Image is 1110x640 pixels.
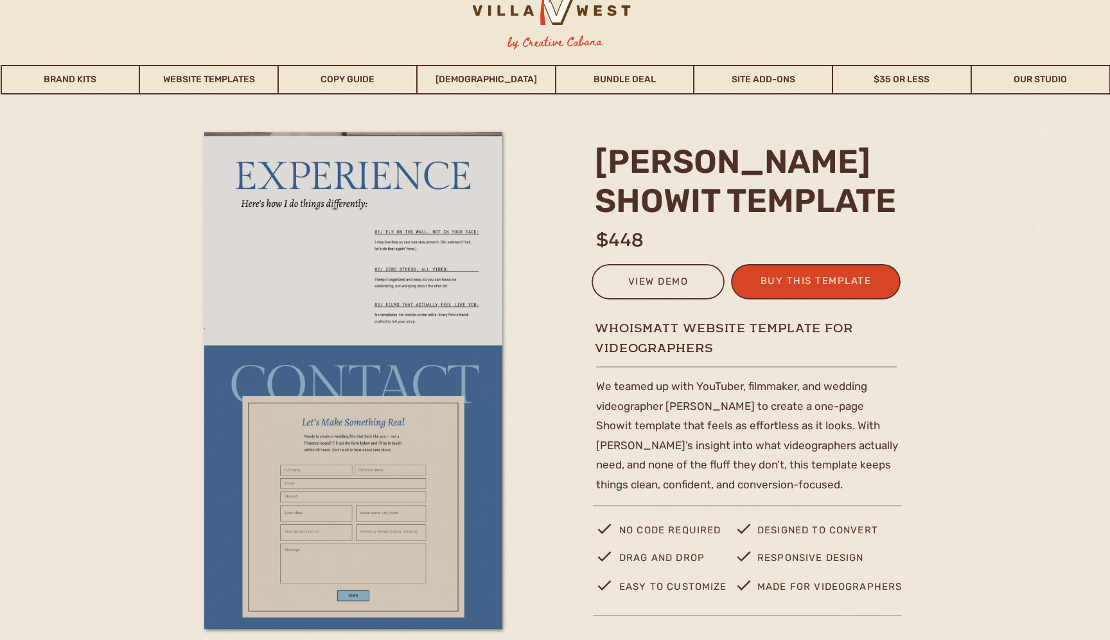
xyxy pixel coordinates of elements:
h1: whoismatt website template for videographers [595,320,947,336]
a: buy this template [753,272,879,294]
a: view demo [600,273,716,294]
a: Bundle Deal [556,65,694,94]
h3: by Creative Cabana [497,33,613,52]
a: [DEMOGRAPHIC_DATA] [418,65,555,94]
a: Brand Kits [2,65,139,94]
p: designed to convert [757,522,902,547]
a: Copy Guide [279,65,416,94]
a: Our Studio [972,65,1109,94]
a: $35 or Less [833,65,971,94]
p: easy to customize [619,578,732,605]
a: Site Add-Ons [694,65,832,94]
p: no code required [619,522,736,547]
p: drag and drop [619,549,719,573]
p: We teamed up with YouTuber, filmmaker, and wedding videographer [PERSON_NAME] to create a one-pag... [596,377,902,518]
p: Responsive design [757,549,873,573]
p: made for videographers [757,578,929,605]
h1: $448 [596,227,700,252]
a: Website Templates [140,65,277,94]
h2: [PERSON_NAME] Showit template [595,142,905,219]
